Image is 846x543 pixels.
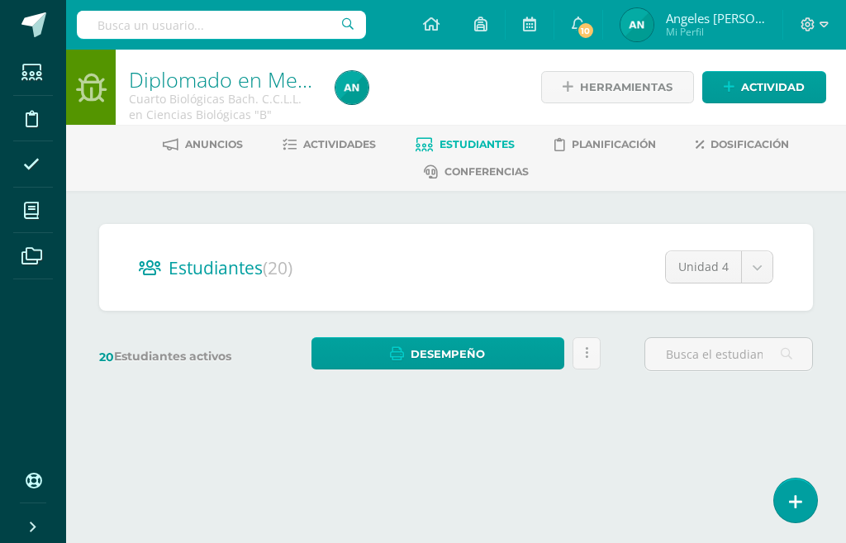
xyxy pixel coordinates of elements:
h1: Diplomado en Medicina [129,68,316,91]
span: 20 [99,350,114,364]
img: 9f3349ac0393db93a3ede85cf69d7868.png [620,8,654,41]
a: Conferencias [424,159,529,185]
a: Estudiantes [416,131,515,158]
input: Busca un usuario... [77,11,365,39]
span: Desempeño [411,339,485,369]
span: Actividad [741,72,805,102]
span: Actividades [303,138,376,150]
img: 9f3349ac0393db93a3ede85cf69d7868.png [335,71,368,104]
span: Estudiantes [169,256,292,279]
a: Planificación [554,131,656,158]
a: Actividad [702,71,826,103]
span: (20) [263,256,292,279]
label: Estudiantes activos [99,349,268,364]
a: Dosificación [696,131,789,158]
div: Cuarto Biológicas Bach. C.C.L.L. en Ciencias Biológicas 'B' [129,91,316,122]
a: Desempeño [311,337,564,369]
span: Planificación [572,138,656,150]
input: Busca el estudiante aquí... [645,338,812,370]
span: 10 [576,21,594,40]
span: Estudiantes [440,138,515,150]
a: Diplomado en Medicina [129,65,353,93]
span: Anuncios [185,138,243,150]
span: Angeles [PERSON_NAME] [666,10,765,26]
a: Actividades [283,131,376,158]
a: Anuncios [163,131,243,158]
span: Herramientas [580,72,673,102]
a: Unidad 4 [666,251,772,283]
span: Unidad 4 [678,251,729,283]
span: Mi Perfil [666,25,765,39]
span: Dosificación [711,138,789,150]
a: Herramientas [541,71,694,103]
span: Conferencias [444,165,529,178]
